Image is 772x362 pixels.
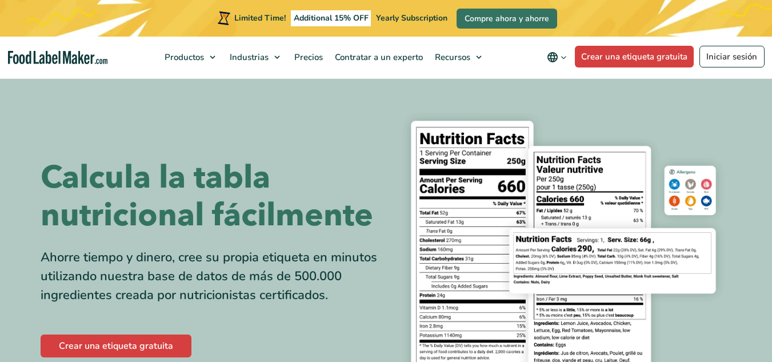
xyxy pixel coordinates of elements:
span: Additional 15% OFF [291,10,371,26]
a: Industrias [224,37,286,78]
a: Food Label Maker homepage [8,51,108,64]
a: Crear una etiqueta gratuita [575,46,694,67]
a: Iniciar sesión [699,46,765,67]
a: Recursos [429,37,487,78]
a: Productos [159,37,221,78]
a: Contratar a un experto [329,37,426,78]
a: Compre ahora y ahorre [457,9,557,29]
a: Precios [289,37,326,78]
span: Contratar a un experto [331,51,424,63]
div: Ahorre tiempo y dinero, cree su propia etiqueta en minutos utilizando nuestra base de datos de má... [41,248,378,305]
h1: Calcula la tabla nutricional fácilmente [41,159,378,234]
span: Yearly Subscription [376,13,447,23]
button: Change language [539,46,575,69]
span: Productos [161,51,205,63]
a: Crear una etiqueta gratuita [41,335,191,357]
span: Industrias [226,51,270,63]
span: Recursos [431,51,471,63]
span: Limited Time! [234,13,286,23]
span: Precios [291,51,324,63]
